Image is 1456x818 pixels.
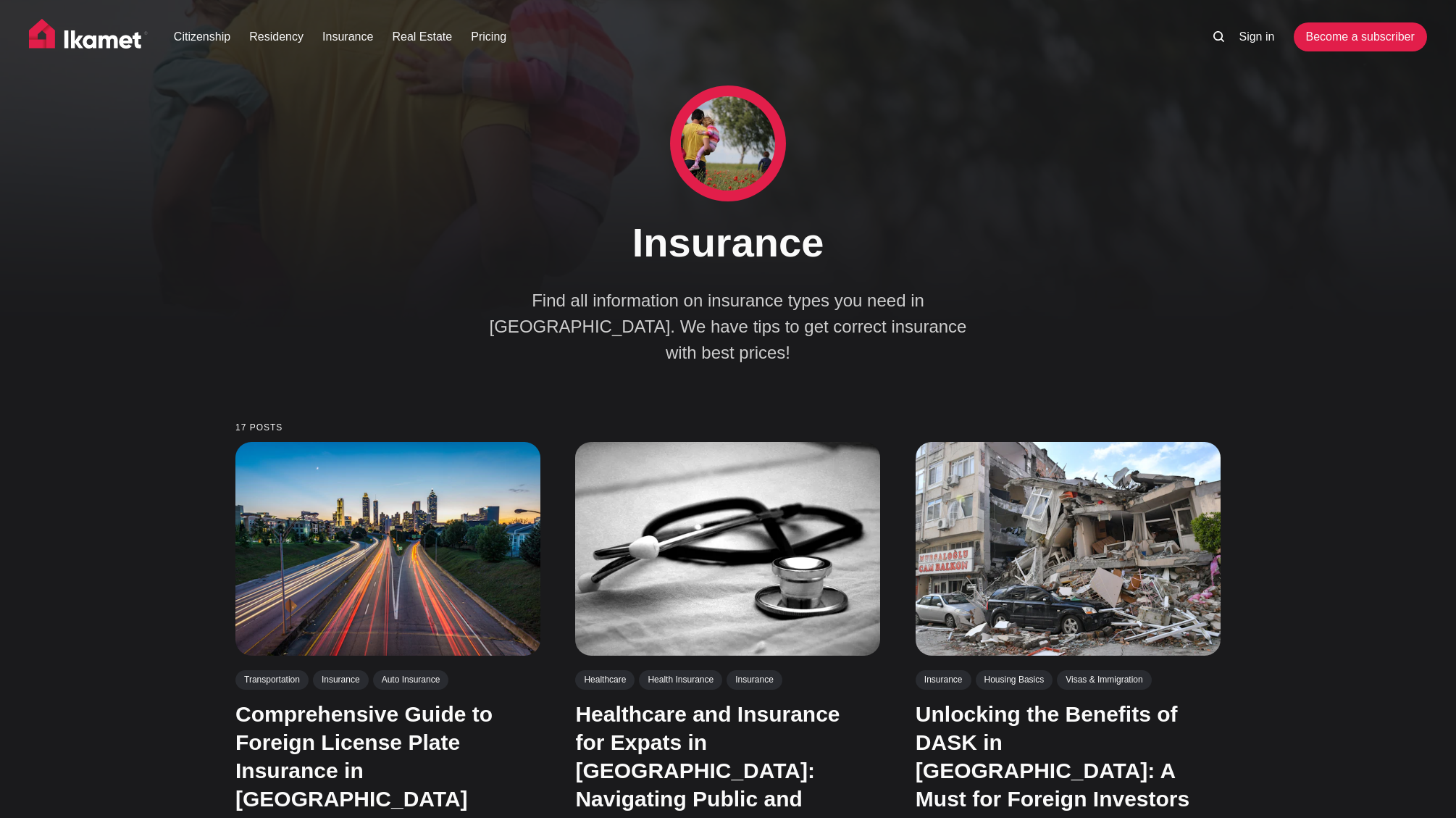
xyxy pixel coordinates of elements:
[392,28,452,46] a: Real Estate
[1239,28,1274,46] a: Sign in
[235,423,1221,433] small: 17 posts
[474,288,982,366] p: Find all information on insurance types you need in [GEOGRAPHIC_DATA]. We have tips to get correc...
[373,670,449,689] a: Auto Insurance
[575,442,880,656] img: Healthcare and Insurance for Expats in Turkey: Navigating Public and Private Options
[681,96,775,191] img: Insurance
[322,28,373,46] a: Insurance
[916,670,971,689] a: Insurance
[249,28,304,46] a: Residency
[1294,22,1427,51] a: Become a subscriber
[471,28,506,46] a: Pricing
[29,19,148,55] img: Ikamet home
[976,670,1053,689] a: Housing Basics
[235,702,493,811] a: Comprehensive Guide to Foreign License Plate Insurance in [GEOGRAPHIC_DATA]
[1057,670,1151,689] a: Visas & Immigration
[235,442,540,656] img: Comprehensive Guide to Foreign License Plate Insurance in Turkey
[313,670,369,689] a: Insurance
[575,670,635,689] a: Healthcare
[235,670,309,689] a: Transportation
[916,442,1221,656] img: Unlocking the Benefits of DASK in Turkey: A Must for Foreign Investors and Homeowners
[174,28,230,46] a: Citizenship
[639,670,722,689] a: Health Insurance
[460,218,996,267] h1: Insurance
[727,670,782,689] a: Insurance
